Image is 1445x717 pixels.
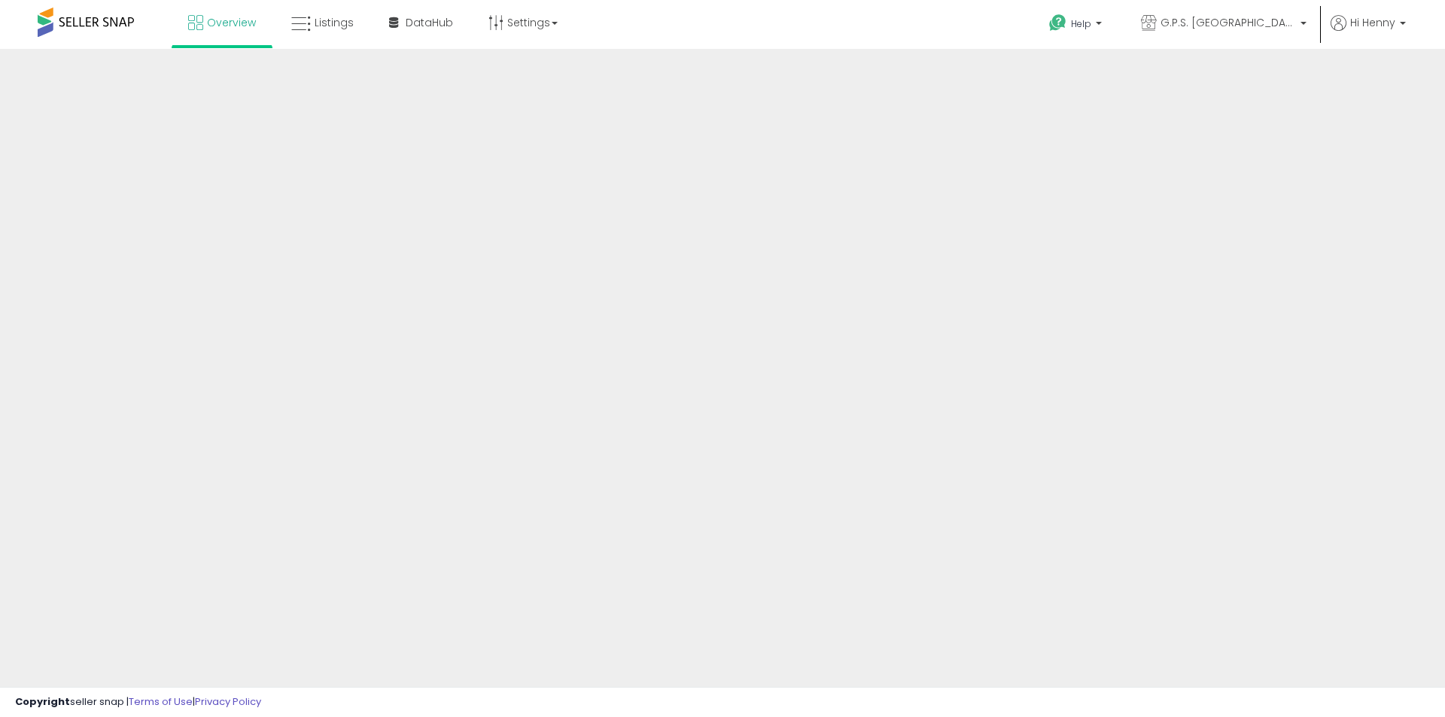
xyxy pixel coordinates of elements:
a: Help [1037,2,1117,49]
a: Hi Henny [1331,15,1406,49]
span: Overview [207,15,256,30]
span: DataHub [406,15,453,30]
span: Hi Henny [1350,15,1395,30]
span: G.P.S. [GEOGRAPHIC_DATA] [1161,15,1296,30]
span: Listings [315,15,354,30]
i: Get Help [1048,14,1067,32]
span: Help [1071,17,1091,30]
